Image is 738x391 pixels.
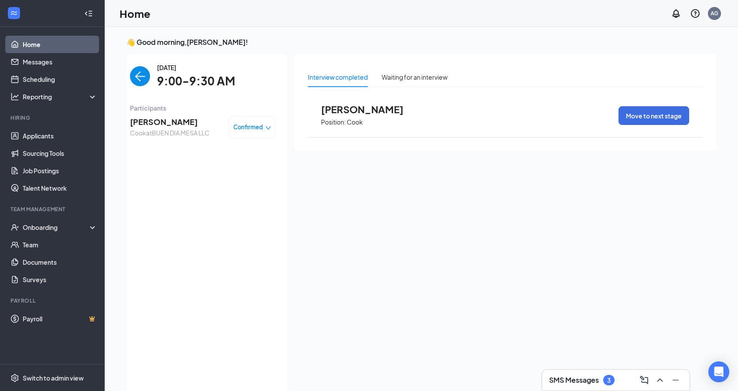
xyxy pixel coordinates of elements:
div: Team Management [10,206,96,213]
span: Participants [130,103,276,113]
div: Interview completed [308,72,368,82]
h3: 👋 Good morning, [PERSON_NAME] ! [126,37,716,47]
div: Payroll [10,297,96,304]
div: AG [711,10,718,17]
svg: ComposeMessage [639,375,649,385]
svg: Minimize [670,375,681,385]
span: Cook at BUEN DIA MESA LLC [130,128,209,138]
span: [DATE] [157,63,235,72]
span: 9:00-9:30 AM [157,72,235,90]
a: Team [23,236,97,253]
a: Scheduling [23,71,97,88]
button: Move to next stage [618,106,689,125]
div: Waiting for an interview [382,72,448,82]
p: Cook [347,118,363,126]
div: Hiring [10,114,96,121]
svg: Analysis [10,92,19,101]
span: down [265,125,271,131]
a: Job Postings [23,162,97,179]
div: Reporting [23,92,98,101]
svg: UserCheck [10,223,19,232]
button: Minimize [669,373,683,387]
a: PayrollCrown [23,310,97,327]
span: [PERSON_NAME] [321,104,417,115]
h3: SMS Messages [549,375,599,385]
a: Talent Network [23,179,97,197]
a: Applicants [23,127,97,145]
svg: Settings [10,374,19,382]
span: [PERSON_NAME] [130,116,209,128]
div: Open Intercom Messenger [708,361,729,382]
button: ChevronUp [653,373,667,387]
h1: Home [120,6,150,21]
div: 3 [607,377,611,384]
button: ComposeMessage [637,373,651,387]
svg: Collapse [84,9,93,18]
p: Position: [321,118,346,126]
a: Surveys [23,271,97,288]
div: Switch to admin view [23,374,84,382]
svg: Notifications [671,8,681,19]
a: Sourcing Tools [23,145,97,162]
a: Documents [23,253,97,271]
svg: WorkstreamLogo [10,9,18,17]
svg: ChevronUp [655,375,665,385]
a: Home [23,36,97,53]
span: Confirmed [233,123,263,131]
a: Messages [23,53,97,71]
div: Onboarding [23,223,90,232]
button: back-button [130,66,150,86]
svg: QuestionInfo [690,8,700,19]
